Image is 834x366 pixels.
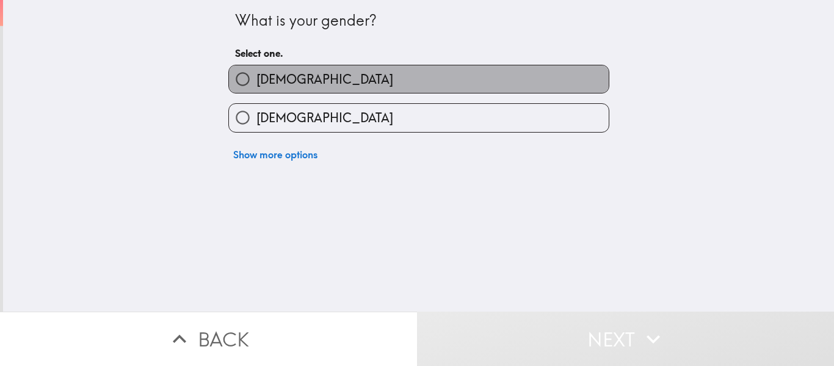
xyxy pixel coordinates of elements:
div: What is your gender? [235,10,603,31]
h6: Select one. [235,46,603,60]
button: Next [417,312,834,366]
button: [DEMOGRAPHIC_DATA] [229,104,609,131]
button: [DEMOGRAPHIC_DATA] [229,65,609,93]
span: [DEMOGRAPHIC_DATA] [256,109,393,126]
span: [DEMOGRAPHIC_DATA] [256,71,393,88]
button: Show more options [228,142,322,167]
